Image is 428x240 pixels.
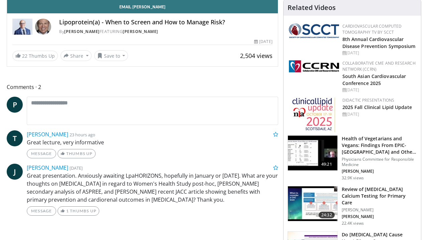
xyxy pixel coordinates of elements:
a: 24:32 Review of [MEDICAL_DATA] Calcium Testing for Primary Care [PERSON_NAME] [PERSON_NAME] 22.4K... [288,186,417,226]
a: 49:21 Health of Vegetarians and Vegans: Findings From EPIC-[GEOGRAPHIC_DATA] and Othe… Physicians... [288,135,417,181]
div: By FEATURING [59,29,273,35]
a: South Asian Cardiovascular Conference 2025 [342,73,406,86]
div: [DATE] [254,39,272,45]
span: 22 [22,53,27,59]
a: Cardiovascular Computed Tomography TV by SCCT [342,23,402,35]
p: [PERSON_NAME] [342,214,417,219]
span: Comments 2 [7,83,278,91]
p: 32.9K views [342,175,364,181]
p: 22.4K views [342,221,364,226]
small: [DATE] [70,165,83,171]
a: Thumbs Up [58,149,95,158]
a: [PERSON_NAME] [27,131,68,138]
a: [PERSON_NAME] [64,29,100,34]
p: Physicians Committee for Responsible Medicine [342,157,417,167]
a: Collaborative CME and Research Network (CCRN) [342,60,416,72]
a: P [7,97,23,113]
a: 8th Annual Cardiovascular Disease Prevention Symposium [342,36,416,49]
p: Great lecture, very informative [27,138,278,146]
div: [DATE] [342,87,416,93]
span: 1 [66,208,69,213]
div: [DATE] [342,111,416,117]
div: [DATE] [342,50,416,56]
small: 23 hours ago [70,132,95,138]
span: 49:21 [319,161,335,168]
div: Didactic Presentations [342,97,416,103]
p: Great presentation. Anxiously awaiting LpaHORIZONS, hopefully in January or [DATE]. What are your... [27,172,278,204]
a: [PERSON_NAME] [123,29,158,34]
a: J [7,164,23,180]
a: 1 Thumbs Up [58,206,99,216]
button: Save to [94,50,128,61]
img: a04ee3ba-8487-4636-b0fb-5e8d268f3737.png.150x105_q85_autocrop_double_scale_upscale_version-0.2.png [289,60,339,72]
img: 51a70120-4f25-49cc-93a4-67582377e75f.png.150x105_q85_autocrop_double_scale_upscale_version-0.2.png [289,23,339,38]
a: 2025 Fall Clinical Lipid Update [342,104,412,110]
a: Message [27,206,56,216]
p: [PERSON_NAME] [342,169,417,174]
p: [PERSON_NAME] [342,207,417,213]
img: f4af32e0-a3f3-4dd9-8ed6-e543ca885e6d.150x105_q85_crop-smart_upscale.jpg [288,186,337,221]
a: T [7,130,23,146]
h3: Health of Vegetarians and Vegans: Findings From EPIC-[GEOGRAPHIC_DATA] and Othe… [342,135,417,155]
h3: Review of [MEDICAL_DATA] Calcium Testing for Primary Care [342,186,417,206]
h4: Related Videos [288,4,336,12]
h4: Lipoprotein(a) - When to Screen and How to Manage Risk? [59,19,273,26]
span: 24:32 [319,212,335,218]
a: [PERSON_NAME] [27,164,68,171]
img: d65bce67-f81a-47c5-b47d-7b8806b59ca8.jpg.150x105_q85_autocrop_double_scale_upscale_version-0.2.jpg [292,97,335,132]
img: 606f2b51-b844-428b-aa21-8c0c72d5a896.150x105_q85_crop-smart_upscale.jpg [288,136,337,170]
span: 2,504 views [240,52,273,60]
a: Message [27,149,56,158]
img: Avatar [35,19,51,35]
a: 22 Thumbs Up [12,51,58,61]
button: Share [61,50,92,61]
img: Dr. Robert S. Rosenson [12,19,32,35]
